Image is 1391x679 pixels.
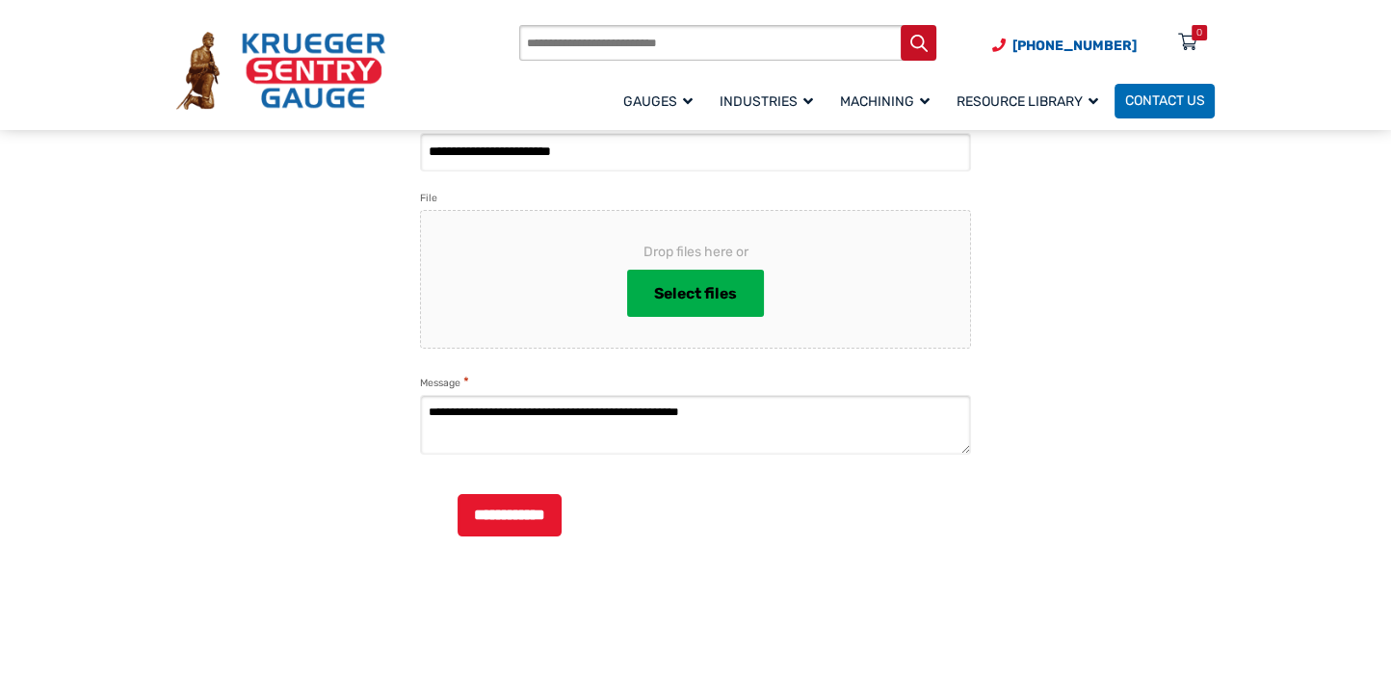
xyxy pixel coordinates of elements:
img: Krueger Sentry Gauge [176,32,385,109]
span: Gauges [623,93,693,110]
a: Machining [829,81,946,120]
span: Resource Library [957,93,1098,110]
a: Industries [709,81,829,120]
button: select files, file [627,270,765,318]
span: Contact Us [1125,93,1205,110]
span: Industries [720,93,813,110]
a: Gauges [613,81,709,120]
div: 0 [1196,25,1202,40]
a: Contact Us [1115,84,1215,118]
a: Resource Library [946,81,1115,120]
span: Machining [840,93,930,110]
span: Drop files here or [452,242,940,262]
span: [PHONE_NUMBER] [1012,38,1137,54]
label: File [420,190,437,207]
label: Message [420,374,469,392]
a: Phone Number (920) 434-8860 [992,36,1137,56]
